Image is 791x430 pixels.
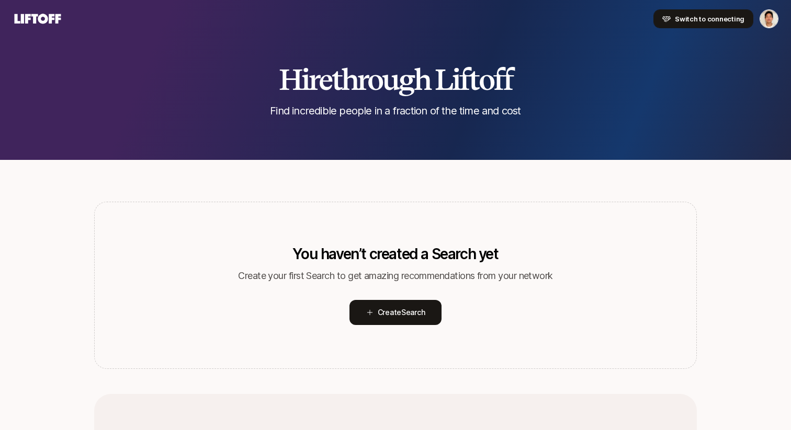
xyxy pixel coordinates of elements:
[760,10,778,28] img: Jeremy Chen
[378,306,425,319] span: Create
[270,103,521,118] p: Find incredible people in a fraction of the time and cost
[760,9,778,28] button: Jeremy Chen
[292,246,498,262] p: You haven’t created a Search yet
[401,308,425,317] span: Search
[238,269,553,283] p: Create your first Search to get amazing recommendations from your network
[675,14,744,24] span: Switch to connecting
[332,62,512,97] span: through Liftoff
[349,300,442,325] button: CreateSearch
[279,64,512,95] h2: Hire
[653,9,753,28] button: Switch to connecting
